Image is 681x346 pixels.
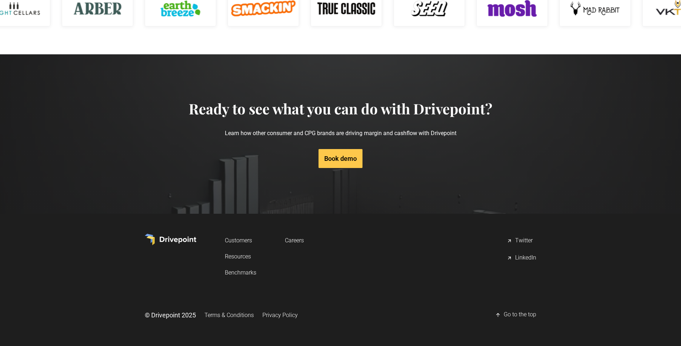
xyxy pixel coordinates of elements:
a: Go to the top [495,308,536,322]
a: Twitter [507,234,536,248]
a: Privacy Policy [262,308,298,322]
div: LinkedIn [515,254,536,262]
a: Careers [285,234,304,247]
a: LinkedIn [507,251,536,265]
a: Customers [225,234,256,247]
div: Go to the top [504,311,536,319]
h4: Ready to see what you can do with Drivepoint? [189,100,492,117]
div: © Drivepoint 2025 [145,311,196,320]
a: Terms & Conditions [204,308,254,322]
a: Resources [225,250,256,263]
div: Twitter [515,237,533,245]
p: Learn how other consumer and CPG brands are driving margin and cashflow with Drivepoint [189,117,492,149]
a: Book demo [319,149,362,168]
a: Benchmarks [225,266,256,279]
